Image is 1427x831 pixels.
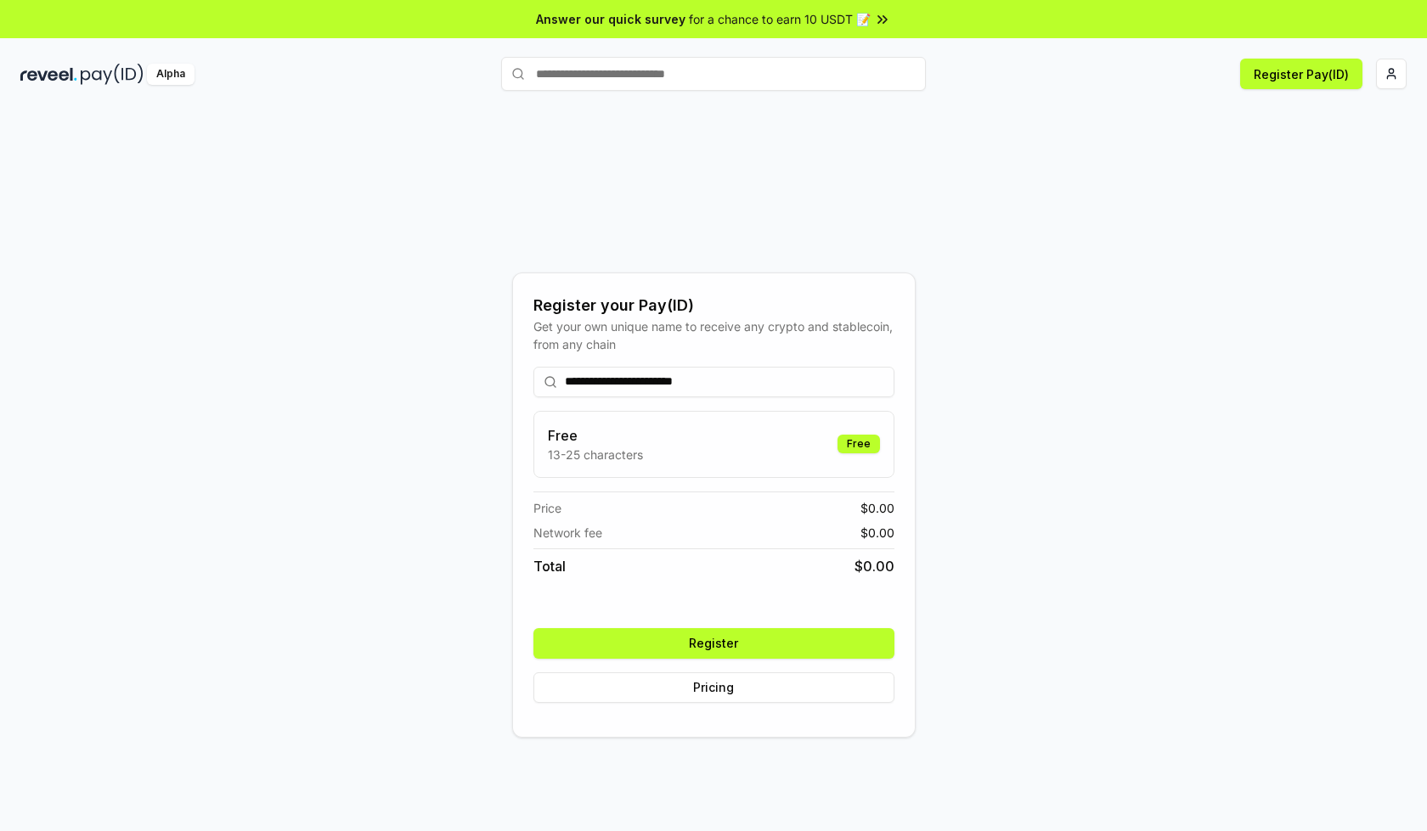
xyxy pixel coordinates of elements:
span: Price [533,499,561,517]
img: reveel_dark [20,64,77,85]
span: Total [533,556,566,576]
div: Get your own unique name to receive any crypto and stablecoin, from any chain [533,317,894,353]
span: $ 0.00 [855,556,894,576]
span: Network fee [533,524,602,542]
button: Pricing [533,672,894,703]
span: $ 0.00 [860,499,894,517]
span: Answer our quick survey [536,10,685,28]
div: Alpha [147,64,195,85]
span: $ 0.00 [860,524,894,542]
button: Register Pay(ID) [1240,59,1362,89]
div: Register your Pay(ID) [533,294,894,317]
p: 13-25 characters [548,446,643,463]
img: pay_id [81,64,144,85]
span: for a chance to earn 10 USDT 📝 [689,10,871,28]
h3: Free [548,425,643,446]
div: Free [838,435,880,453]
button: Register [533,628,894,659]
